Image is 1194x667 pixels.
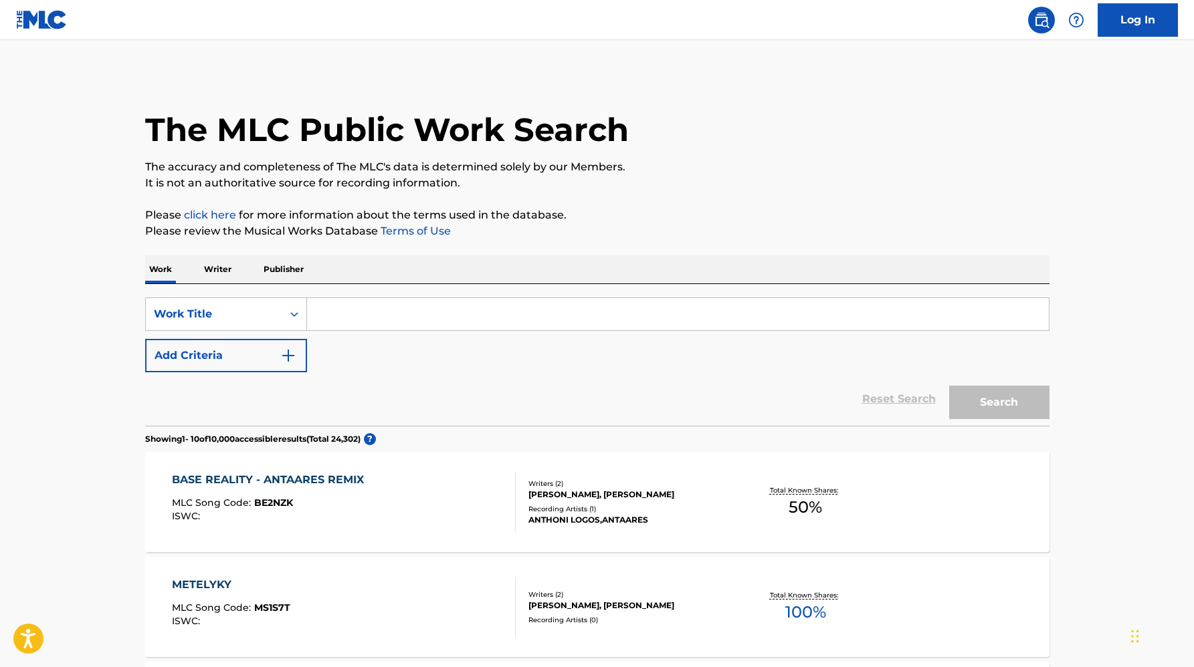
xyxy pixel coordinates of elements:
[785,600,826,624] span: 100 %
[528,504,730,514] div: Recording Artists ( 1 )
[789,495,822,519] span: 50 %
[1127,603,1194,667] iframe: Chat Widget
[1098,3,1178,37] a: Log In
[528,599,730,612] div: [PERSON_NAME], [PERSON_NAME]
[145,557,1050,657] a: METELYKYMLC Song Code:MS1S7TISWC:Writers (2)[PERSON_NAME], [PERSON_NAME]Recording Artists (0)Tota...
[154,306,274,322] div: Work Title
[145,255,176,283] p: Work
[145,110,629,150] h1: The MLC Public Work Search
[378,225,451,237] a: Terms of Use
[528,589,730,599] div: Writers ( 2 )
[1131,616,1139,656] div: Drag
[145,223,1050,239] p: Please review the Musical Works Database
[1063,7,1090,33] div: Help
[172,497,254,509] span: MLC Song Code :
[172,615,203,627] span: ISWC :
[1068,12,1084,28] img: help
[528,514,730,526] div: ANTHONI LOGOS,ANTAARES
[172,510,203,522] span: ISWC :
[528,615,730,625] div: Recording Artists ( 0 )
[172,472,371,488] div: BASE REALITY - ANTAARES REMIX
[280,348,296,364] img: 9d2ae6d4665cec9f34b9.svg
[528,489,730,501] div: [PERSON_NAME], [PERSON_NAME]
[254,497,293,509] span: BE2NZK
[145,452,1050,552] a: BASE REALITY - ANTAARES REMIXMLC Song Code:BE2NZKISWC:Writers (2)[PERSON_NAME], [PERSON_NAME]Reco...
[145,207,1050,223] p: Please for more information about the terms used in the database.
[364,433,376,445] span: ?
[16,10,68,29] img: MLC Logo
[1033,12,1050,28] img: search
[145,339,307,372] button: Add Criteria
[528,479,730,489] div: Writers ( 2 )
[770,485,841,495] p: Total Known Shares:
[172,602,254,614] span: MLC Song Code :
[145,159,1050,175] p: The accuracy and completeness of The MLC's data is determined solely by our Members.
[770,590,841,600] p: Total Known Shares:
[145,175,1050,191] p: It is not an authoritative source for recording information.
[1028,7,1055,33] a: Public Search
[200,255,235,283] p: Writer
[145,433,361,445] p: Showing 1 - 10 of 10,000 accessible results (Total 24,302 )
[184,209,236,221] a: click here
[172,577,290,593] div: METELYKY
[254,602,290,614] span: MS1S7T
[145,297,1050,426] form: Search Form
[260,255,308,283] p: Publisher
